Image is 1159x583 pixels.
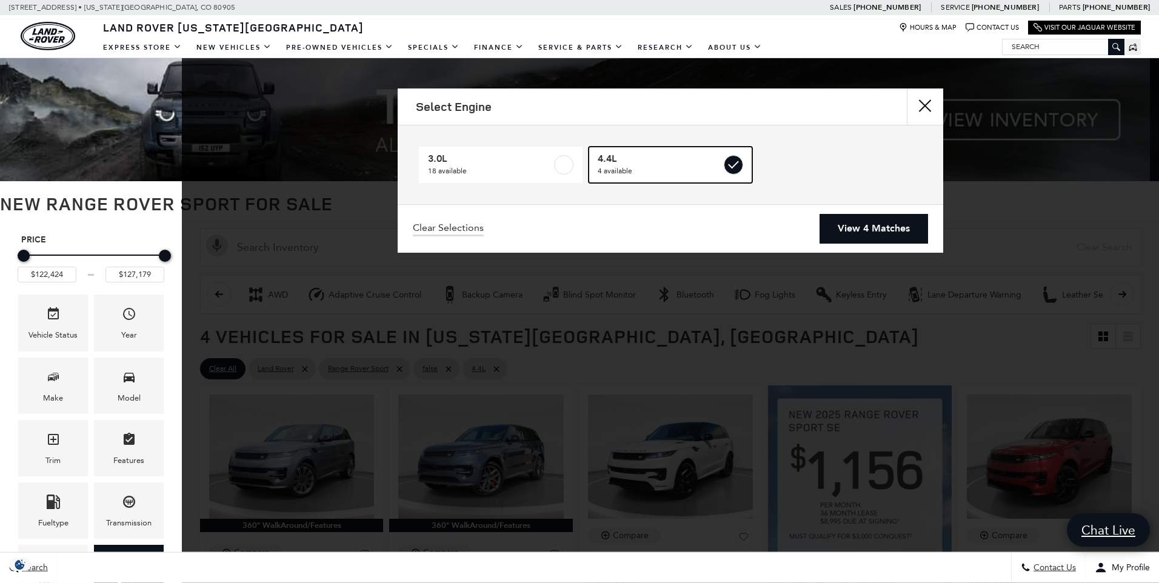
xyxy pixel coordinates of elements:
[18,245,164,282] div: Price
[122,491,136,516] span: Transmission
[43,391,63,405] div: Make
[853,2,921,12] a: [PHONE_NUMBER]
[1059,3,1081,12] span: Parts
[1107,563,1150,573] span: My Profile
[899,23,957,32] a: Hours & Map
[94,420,164,476] div: FeaturesFeatures
[428,165,552,177] span: 18 available
[28,328,78,342] div: Vehicle Status
[467,37,531,58] a: Finance
[630,37,701,58] a: Research
[118,391,141,405] div: Model
[18,482,88,539] div: FueltypeFueltype
[18,295,88,351] div: VehicleVehicle Status
[701,37,769,58] a: About Us
[907,88,943,125] button: close
[94,295,164,351] div: YearYear
[94,358,164,414] div: ModelModel
[1075,522,1141,538] span: Chat Live
[6,558,34,571] img: Opt-Out Icon
[419,147,583,183] a: 3.0L18 available
[1086,553,1159,583] button: Open user profile menu
[46,367,61,391] span: Make
[105,267,164,282] input: Maximum
[103,20,364,35] span: Land Rover [US_STATE][GEOGRAPHIC_DATA]
[159,250,171,262] div: Maximum Price
[598,165,721,177] span: 4 available
[46,491,61,516] span: Fueltype
[122,367,136,391] span: Model
[6,558,34,571] section: Click to Open Cookie Consent Modal
[38,516,68,530] div: Fueltype
[1003,39,1124,54] input: Search
[820,214,928,244] a: View 4 Matches
[972,2,1039,12] a: [PHONE_NUMBER]
[18,250,30,262] div: Minimum Price
[18,420,88,476] div: TrimTrim
[46,304,61,328] span: Vehicle
[46,429,61,454] span: Trim
[531,37,630,58] a: Service & Parts
[21,235,161,245] h5: Price
[122,304,136,328] span: Year
[121,328,137,342] div: Year
[413,222,484,236] a: Clear Selections
[1083,2,1150,12] a: [PHONE_NUMBER]
[598,153,721,165] span: 4.4L
[96,37,189,58] a: EXPRESS STORE
[941,3,969,12] span: Service
[18,267,76,282] input: Minimum
[401,37,467,58] a: Specials
[279,37,401,58] a: Pre-Owned Vehicles
[9,3,235,12] a: [STREET_ADDRESS] • [US_STATE][GEOGRAPHIC_DATA], CO 80905
[94,482,164,539] div: TransmissionTransmission
[830,3,852,12] span: Sales
[589,147,752,183] a: 4.4L4 available
[106,516,152,530] div: Transmission
[1030,563,1076,573] span: Contact Us
[96,20,371,35] a: Land Rover [US_STATE][GEOGRAPHIC_DATA]
[416,100,492,113] h2: Select Engine
[113,454,144,467] div: Features
[122,429,136,454] span: Features
[21,22,75,50] a: land-rover
[45,454,61,467] div: Trim
[428,153,552,165] span: 3.0L
[1067,513,1150,547] a: Chat Live
[18,358,88,414] div: MakeMake
[1034,23,1135,32] a: Visit Our Jaguar Website
[966,23,1019,32] a: Contact Us
[21,22,75,50] img: Land Rover
[96,37,769,58] nav: Main Navigation
[189,37,279,58] a: New Vehicles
